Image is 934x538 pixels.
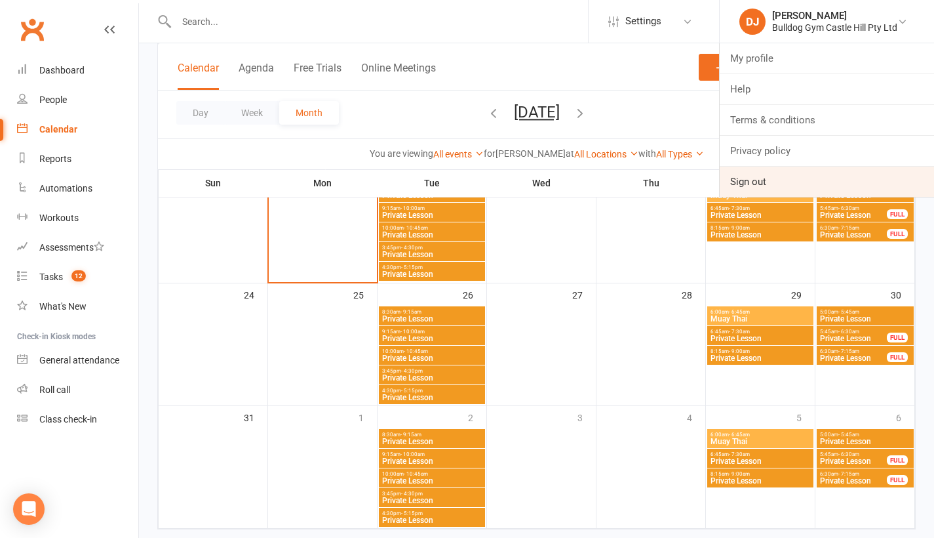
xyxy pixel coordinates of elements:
span: - 10:00am [400,451,425,457]
span: 5:45am [819,451,887,457]
span: Private Lesson [381,335,482,342]
strong: with [638,148,656,159]
a: Clubworx [16,13,49,46]
span: Private Lesson [819,477,887,485]
span: Private Lesson [819,335,887,342]
span: - 4:30pm [401,245,423,251]
a: Workouts [17,203,138,233]
span: 4:30pm [381,264,482,270]
div: 3 [577,406,596,428]
span: - 10:45am [404,225,428,231]
span: 3:45pm [381,368,482,374]
span: 6:30am [819,348,887,354]
span: 3:45pm [381,245,482,251]
div: FULL [887,209,908,219]
span: Private Lesson [381,457,482,465]
div: Reports [39,154,71,164]
th: Sun [159,169,268,197]
div: 28 [682,283,705,305]
span: Private Lesson [819,231,887,239]
a: General attendance kiosk mode [17,346,138,375]
a: Tasks 12 [17,262,138,292]
span: Private Lesson [381,231,482,239]
span: 8:15am [710,348,811,354]
span: Private Lesson [381,516,482,524]
span: 6:00am [710,432,811,438]
button: Month [279,101,339,125]
a: My profile [720,43,934,73]
span: Private Lesson [381,192,482,199]
div: 25 [353,283,377,305]
div: DJ [739,9,766,35]
span: - 7:15am [838,225,859,231]
div: 4 [687,406,705,428]
span: Muay Thai [710,315,811,323]
div: 29 [791,283,815,305]
th: Wed [487,169,596,197]
a: Terms & conditions [720,105,934,135]
th: Thu [596,169,706,197]
span: 6:00am [710,309,811,315]
span: Private Lesson [381,497,482,505]
span: 5:45am [819,205,887,211]
span: - 9:00am [729,225,750,231]
span: 6:30am [819,471,887,477]
span: 8:30am [381,309,482,315]
span: Private Lesson [710,231,811,239]
a: Calendar [17,115,138,144]
span: - 9:00am [729,471,750,477]
span: 6:45am [710,205,811,211]
span: 3:45pm [381,491,482,497]
a: Help [720,74,934,104]
span: Private Lesson [819,315,911,323]
span: 8:15am [710,471,811,477]
span: - 9:15am [400,432,421,438]
a: All Types [656,149,704,159]
span: 5:00am [819,309,911,315]
button: Week [225,101,279,125]
span: Private Lesson [381,438,482,445]
div: Dashboard [39,65,85,75]
span: 10:00am [381,225,482,231]
span: - 10:00am [400,329,425,335]
span: - 6:45am [729,432,750,438]
strong: [PERSON_NAME] [496,148,566,159]
span: Private Lesson [381,211,482,219]
a: Dashboard [17,56,138,85]
span: Private Lesson [819,438,911,445]
button: Day [176,101,225,125]
span: Private Lesson [710,477,811,485]
div: Assessments [39,242,104,253]
a: What's New [17,292,138,321]
span: 5:00am [819,432,911,438]
span: - 7:30am [729,205,750,211]
div: Automations [39,183,92,194]
div: Workouts [39,213,79,223]
span: - 4:30pm [401,491,423,497]
span: 9:15am [381,451,482,457]
a: Class kiosk mode [17,405,138,434]
span: Private Lesson [819,192,911,199]
span: 8:30am [381,432,482,438]
span: - 10:00am [400,205,425,211]
button: Class / Event [699,54,798,81]
a: Automations [17,174,138,203]
span: 9:15am [381,329,482,335]
div: FULL [887,475,908,485]
span: 12 [71,270,86,281]
button: Online Meetings [361,62,436,90]
div: 6 [896,406,914,428]
div: General attendance [39,355,119,365]
span: - 6:30am [838,451,859,457]
a: People [17,85,138,115]
span: 10:00am [381,471,482,477]
div: 26 [463,283,486,305]
span: - 5:45am [838,309,859,315]
span: Private Lesson [819,354,887,362]
div: 30 [891,283,914,305]
span: 10:00am [381,348,482,354]
span: - 5:15pm [401,388,423,394]
span: - 6:30am [838,205,859,211]
span: - 5:15pm [401,264,423,270]
a: Roll call [17,375,138,405]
